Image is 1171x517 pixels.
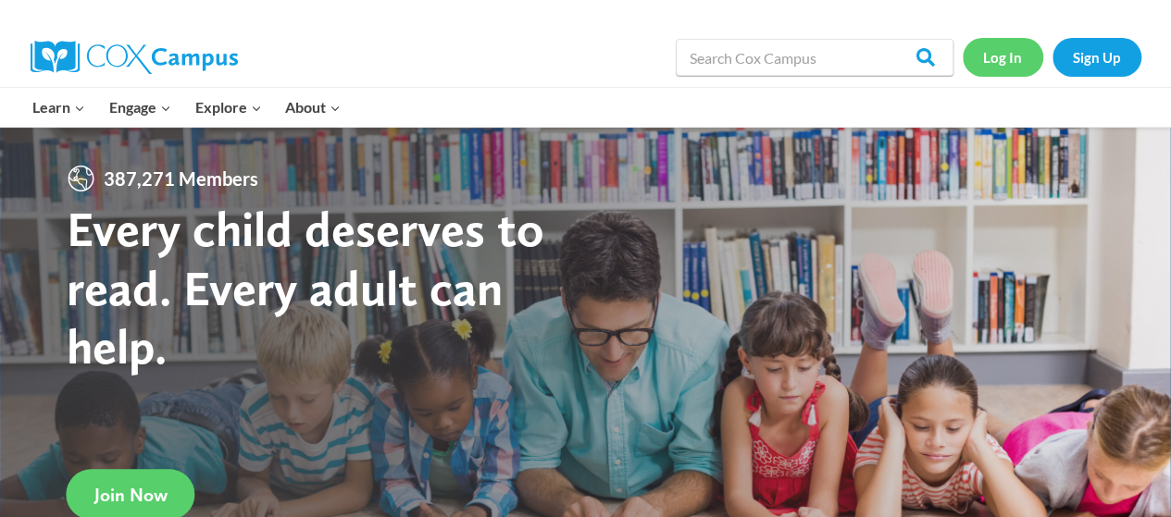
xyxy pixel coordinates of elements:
[94,484,168,506] span: Join Now
[963,38,1141,76] nav: Secondary Navigation
[183,88,274,127] button: Child menu of Explore
[1053,38,1141,76] a: Sign Up
[273,88,353,127] button: Child menu of About
[31,41,238,74] img: Cox Campus
[67,199,544,375] strong: Every child deserves to read. Every adult can help.
[21,88,98,127] button: Child menu of Learn
[96,164,266,193] span: 387,271 Members
[963,38,1043,76] a: Log In
[97,88,183,127] button: Child menu of Engage
[21,88,353,127] nav: Primary Navigation
[676,39,953,76] input: Search Cox Campus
